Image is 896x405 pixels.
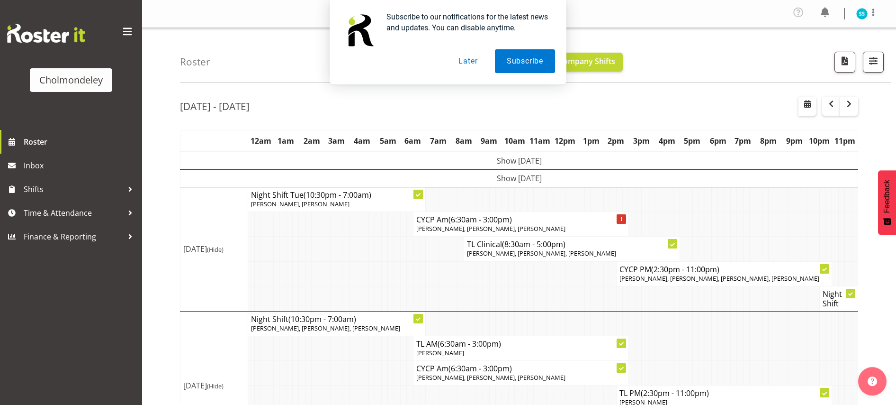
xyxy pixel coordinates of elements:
h4: TL AM [416,339,626,349]
button: Feedback - Show survey [878,170,896,235]
span: [PERSON_NAME], [PERSON_NAME], [PERSON_NAME] [251,324,400,332]
th: 1am [273,130,299,152]
th: 6pm [705,130,731,152]
h4: TL Clinical [467,239,677,249]
th: 4am [349,130,375,152]
th: 2am [299,130,324,152]
h2: [DATE] - [DATE] [180,100,250,112]
span: (Hide) [207,245,224,254]
span: [PERSON_NAME] [416,349,464,357]
th: 12am [248,130,274,152]
th: 7pm [730,130,756,152]
button: Select a specific date within the roster. [798,97,816,116]
span: (10:30pm - 7:00am) [288,314,356,324]
h4: CYCP PM [619,265,829,274]
span: (8:30am - 5:00pm) [502,239,565,249]
td: Show [DATE] [180,152,858,170]
img: notification icon [341,11,379,49]
h4: CYCP Am [416,215,626,224]
span: Feedback [883,180,891,213]
td: Show [DATE] [180,170,858,187]
span: Roster [24,135,137,149]
th: 9am [476,130,502,152]
h4: Night Shift [251,314,422,324]
span: (6:30am - 3:00pm) [448,214,512,225]
span: (2:30pm - 11:00pm) [641,388,709,398]
span: [PERSON_NAME], [PERSON_NAME], [PERSON_NAME], [PERSON_NAME] [619,274,819,283]
th: 5pm [680,130,705,152]
th: 10pm [806,130,832,152]
button: Subscribe [495,49,555,73]
th: 4pm [654,130,680,152]
th: 11am [527,130,553,152]
span: Shifts [24,182,123,196]
div: Subscribe to our notifications for the latest news and updates. You can disable anytime. [379,11,555,33]
img: help-xxl-2.png [868,377,877,386]
th: 11pm [832,130,858,152]
th: 10am [502,130,528,152]
span: (6:30am - 3:00pm) [438,339,501,349]
span: Inbox [24,158,137,173]
span: Time & Attendance [24,206,123,220]
th: 6am [400,130,426,152]
span: (6:30am - 3:00pm) [448,363,512,374]
span: Finance & Reporting [24,230,123,244]
span: (Hide) [207,382,224,390]
button: Later [447,49,489,73]
span: (2:30pm - 11:00pm) [651,264,719,275]
th: 3am [324,130,349,152]
h4: TL PM [619,388,829,398]
span: [PERSON_NAME], [PERSON_NAME], [PERSON_NAME] [416,373,565,382]
span: [PERSON_NAME], [PERSON_NAME] [251,200,349,208]
th: 1pm [578,130,604,152]
th: 5am [375,130,401,152]
th: 7am [426,130,451,152]
th: 12pm [553,130,578,152]
span: [PERSON_NAME], [PERSON_NAME], [PERSON_NAME] [416,224,565,233]
th: 8pm [756,130,781,152]
th: 3pm [629,130,654,152]
th: 9pm [781,130,807,152]
span: (10:30pm - 7:00am) [304,190,371,200]
span: [PERSON_NAME], [PERSON_NAME], [PERSON_NAME] [467,249,616,258]
td: [DATE] [180,187,248,312]
th: 2pm [603,130,629,152]
h4: Night Shift Tue [251,190,422,200]
h4: Night Shift [823,289,855,308]
h4: CYCP Am [416,364,626,373]
th: 8am [451,130,477,152]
